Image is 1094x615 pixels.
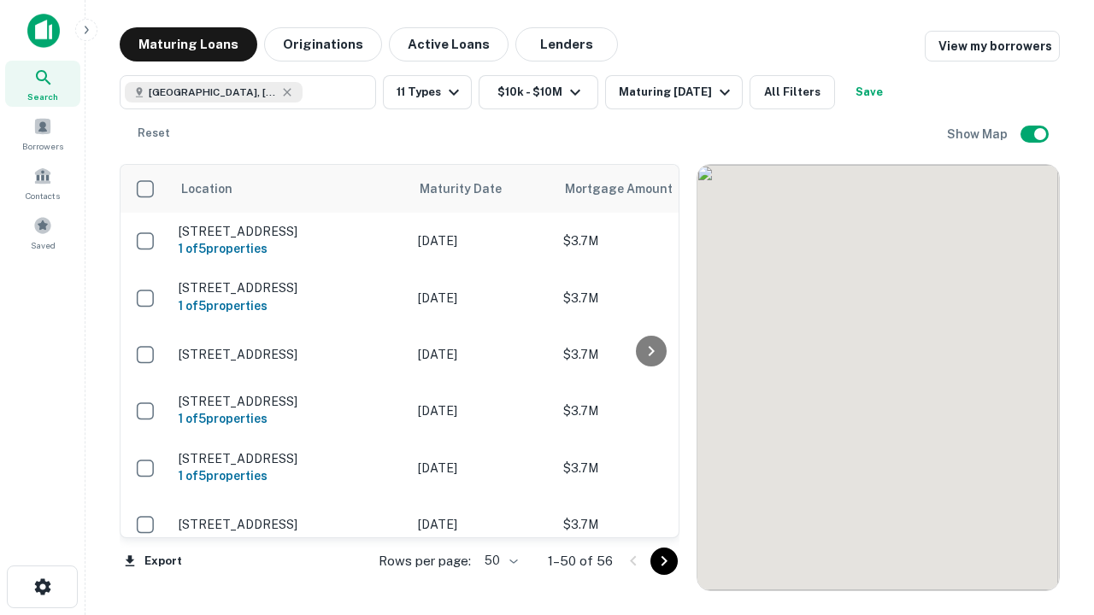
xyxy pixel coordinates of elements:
th: Mortgage Amount [555,165,743,213]
button: 11 Types [383,75,472,109]
span: Maturity Date [420,179,524,199]
p: 1–50 of 56 [548,551,613,571]
button: Go to next page [650,548,678,575]
a: Contacts [5,160,80,206]
p: $3.7M [563,401,734,420]
a: Borrowers [5,110,80,156]
button: Maturing Loans [120,27,257,61]
h6: 1 of 5 properties [179,239,401,258]
iframe: Chat Widget [1009,478,1094,560]
div: 0 0 [697,165,1059,590]
h6: 1 of 5 properties [179,409,401,428]
h6: Show Map [947,125,1010,143]
span: Contacts [26,189,60,202]
span: [GEOGRAPHIC_DATA], [GEOGRAPHIC_DATA] [149,85,277,100]
button: Export [120,548,186,574]
p: [DATE] [418,401,546,420]
button: Maturing [DATE] [605,75,743,109]
p: [STREET_ADDRESS] [179,451,401,466]
p: [DATE] [418,515,546,534]
a: View my borrowers [925,31,1060,61]
h6: 1 of 5 properties [179,296,401,315]
p: [DATE] [418,289,546,307]
p: [STREET_ADDRESS] [179,517,401,532]
p: [DATE] [418,231,546,250]
a: Search [5,61,80,107]
p: [STREET_ADDRESS] [179,280,401,296]
img: capitalize-icon.png [27,14,60,48]
p: [STREET_ADDRESS] [179,394,401,409]
th: Location [170,165,409,213]
p: $3.7M [563,231,734,250]
span: Location [180,179,232,199]
button: Lenders [515,27,618,61]
p: [STREET_ADDRESS] [179,347,401,362]
div: Maturing [DATE] [619,82,735,102]
p: $3.7M [563,289,734,307]
p: $3.7M [563,459,734,477]
div: 50 [478,548,521,573]
span: Mortgage Amount [565,179,695,199]
a: Saved [5,209,80,255]
button: $10k - $10M [479,75,598,109]
button: Originations [264,27,382,61]
p: $3.7M [563,345,734,364]
p: [DATE] [418,345,546,364]
th: Maturity Date [409,165,555,213]
p: $3.7M [563,515,734,534]
p: [DATE] [418,459,546,477]
span: Borrowers [22,139,63,153]
span: Saved [31,238,56,252]
span: Search [27,90,58,103]
button: Reset [126,116,181,150]
button: Save your search to get updates of matches that match your search criteria. [842,75,897,109]
button: Active Loans [389,27,509,61]
p: [STREET_ADDRESS] [179,224,401,239]
p: Rows per page: [379,551,471,571]
button: All Filters [750,75,835,109]
h6: 1 of 5 properties [179,466,401,485]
